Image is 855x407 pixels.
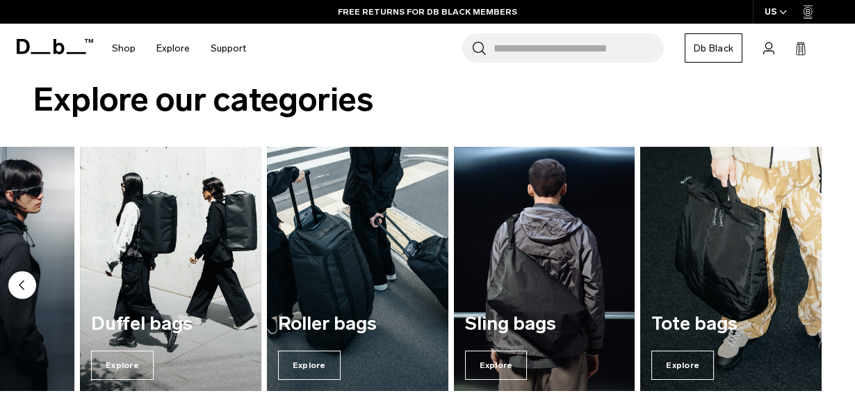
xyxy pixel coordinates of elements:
a: Explore [156,24,190,73]
h3: Sling bags [465,314,624,335]
a: Db Black [685,33,742,63]
div: 4 / 7 [80,147,261,392]
a: Support [211,24,246,73]
nav: Main Navigation [101,24,256,73]
h3: Roller bags [278,314,437,335]
div: 5 / 7 [267,147,448,392]
a: FREE RETURNS FOR DB BLACK MEMBERS [338,6,517,18]
span: Explore [651,351,714,380]
span: Explore [278,351,341,380]
a: Roller bags Explore [267,147,448,392]
a: Shop [112,24,136,73]
a: Duffel bags Explore [80,147,261,392]
button: Previous slide [8,271,36,301]
span: Explore [465,351,528,380]
h3: Duffel bags [91,314,250,335]
a: Sling bags Explore [454,147,635,392]
div: 7 / 7 [640,147,822,392]
span: Explore [91,351,154,380]
h3: Tote bags [651,314,811,335]
div: 6 / 7 [454,147,635,392]
h2: Explore our categories [33,75,822,125]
